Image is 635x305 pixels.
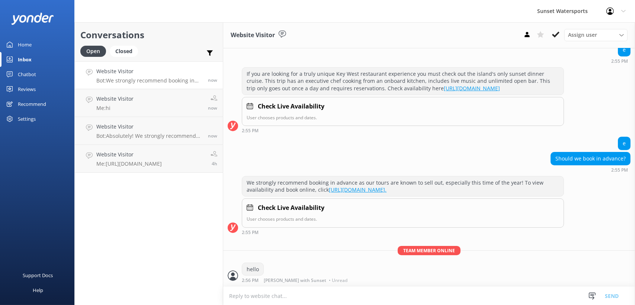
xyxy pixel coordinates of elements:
[444,85,500,92] a: [URL][DOMAIN_NAME]
[242,129,259,133] strong: 2:55 PM
[329,278,347,283] span: • Unread
[33,283,43,298] div: Help
[247,114,559,121] p: User chooses products and dates.
[264,278,326,283] span: [PERSON_NAME] with Sunset
[564,29,628,41] div: Assign User
[96,67,202,75] h4: Website Visitor
[247,215,559,223] p: User chooses products and dates.
[23,268,53,283] div: Support Docs
[208,105,217,111] span: Sep 16 2025 01:55pm (UTC -05:00) America/Cancun
[258,203,324,213] h4: Check Live Availability
[18,82,36,97] div: Reviews
[208,77,217,83] span: Sep 16 2025 01:55pm (UTC -05:00) America/Cancun
[110,46,138,57] div: Closed
[258,102,324,111] h4: Check Live Availability
[75,117,223,145] a: Website VisitorBot:Absolutely! We strongly recommend booking in advance since our tours tend to s...
[398,246,461,255] span: Team member online
[208,133,217,139] span: Sep 16 2025 01:55pm (UTC -05:00) America/Cancun
[96,160,162,167] p: Me: [URL][DOMAIN_NAME]
[18,37,32,52] div: Home
[242,68,564,95] div: If you are looking for a truly unique Key West restaurant experience you must check out the islan...
[242,263,263,276] div: hello
[96,133,202,139] p: Bot: Absolutely! We strongly recommend booking in advance since our tours tend to sell out, espec...
[80,47,110,55] a: Open
[80,46,106,57] div: Open
[96,123,202,131] h4: Website Visitor
[551,152,630,165] div: Should we book in advance?
[611,58,631,64] div: Sep 16 2025 01:55pm (UTC -05:00) America/Cancun
[96,77,202,84] p: Bot: We strongly recommend booking in advance as our tours are known to sell out, especially this...
[611,168,628,172] strong: 2:55 PM
[96,95,134,103] h4: Website Visitor
[568,31,597,39] span: Assign user
[242,278,349,283] div: Sep 16 2025 01:56pm (UTC -05:00) America/Cancun
[618,43,630,56] div: e
[18,97,46,111] div: Recommend
[18,52,32,67] div: Inbox
[242,230,259,235] strong: 2:55 PM
[618,137,630,150] div: e
[18,111,36,126] div: Settings
[11,13,54,25] img: yonder-white-logo.png
[242,128,564,133] div: Sep 16 2025 01:55pm (UTC -05:00) America/Cancun
[18,67,36,82] div: Chatbot
[96,105,134,111] p: Me: hi
[75,89,223,117] a: Website VisitorMe:hinow
[110,47,142,55] a: Closed
[611,59,628,64] strong: 2:55 PM
[242,230,564,235] div: Sep 16 2025 01:55pm (UTC -05:00) America/Cancun
[75,145,223,173] a: Website VisitorMe:[URL][DOMAIN_NAME]4h
[551,167,631,172] div: Sep 16 2025 01:55pm (UTC -05:00) America/Cancun
[75,61,223,89] a: Website VisitorBot:We strongly recommend booking in advance as our tours are known to sell out, e...
[231,30,275,40] h3: Website Visitor
[80,28,217,42] h2: Conversations
[96,150,162,159] h4: Website Visitor
[242,176,564,196] div: We strongly recommend booking in advance as our tours are known to sell out, especially this time...
[212,160,217,167] span: Sep 16 2025 09:32am (UTC -05:00) America/Cancun
[329,186,387,193] a: [URL][DOMAIN_NAME].
[242,278,259,283] strong: 2:56 PM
